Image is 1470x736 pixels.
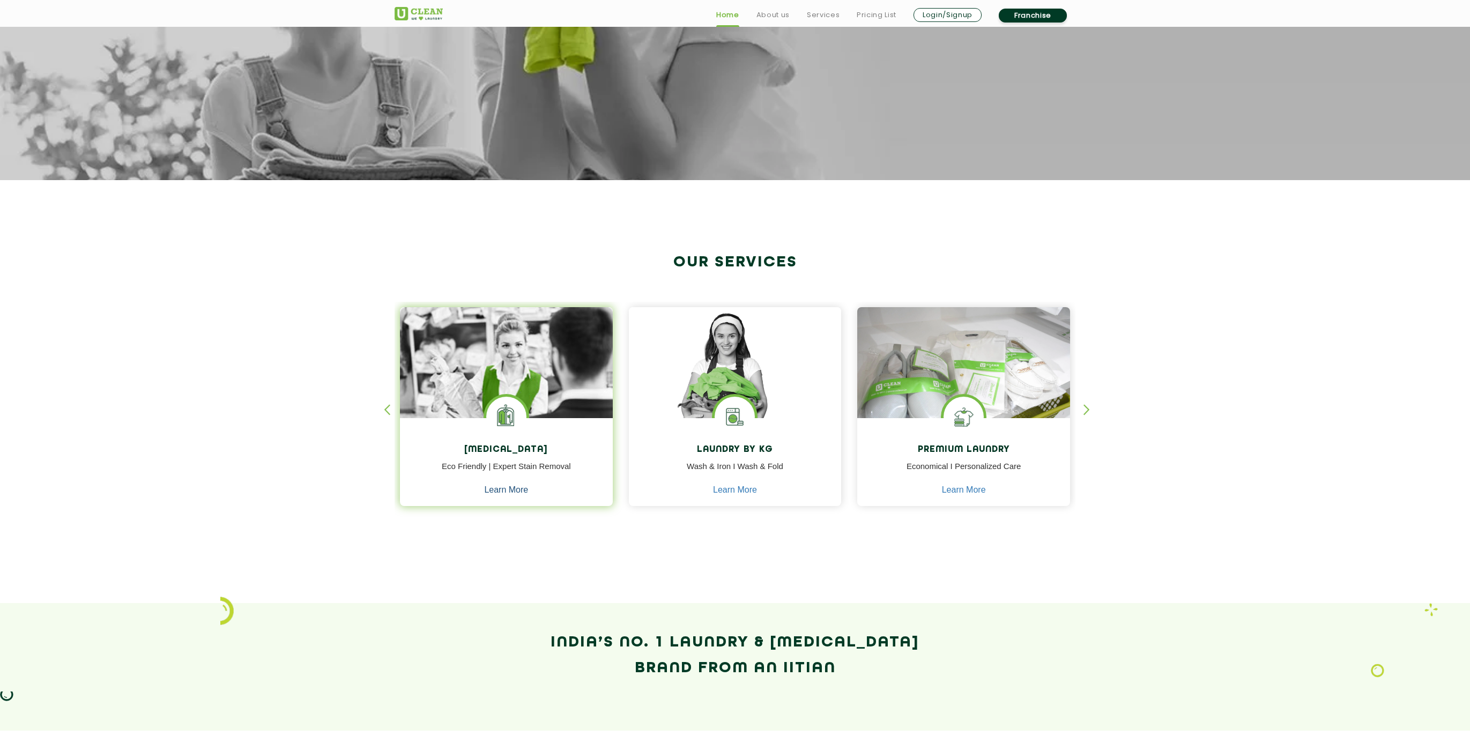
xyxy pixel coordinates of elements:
[756,9,790,21] a: About us
[944,397,984,437] img: Shoes Cleaning
[865,460,1062,485] p: Economical I Personalized Care
[637,460,834,485] p: Wash & Iron I Wash & Fold
[484,485,528,495] a: Learn More
[408,445,605,455] h4: [MEDICAL_DATA]
[715,397,755,437] img: laundry washing machine
[999,9,1067,23] a: Franchise
[486,397,526,437] img: Laundry Services near me
[1424,603,1438,616] img: Laundry wash and iron
[865,445,1062,455] h4: Premium Laundry
[395,630,1075,681] h2: India’s No. 1 Laundry & [MEDICAL_DATA] Brand from an IITian
[637,445,834,455] h4: Laundry by Kg
[807,9,840,21] a: Services
[395,7,443,20] img: UClean Laundry and Dry Cleaning
[914,8,982,22] a: Login/Signup
[1371,664,1384,678] img: Laundry
[408,460,605,485] p: Eco Friendly | Expert Stain Removal
[716,9,739,21] a: Home
[857,9,896,21] a: Pricing List
[400,307,613,478] img: Drycleaners near me
[629,307,842,449] img: a girl with laundry basket
[713,485,757,495] a: Learn More
[857,307,1070,449] img: laundry done shoes and clothes
[942,485,986,495] a: Learn More
[220,597,234,625] img: icon_2.png
[395,254,1075,271] h2: Our Services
